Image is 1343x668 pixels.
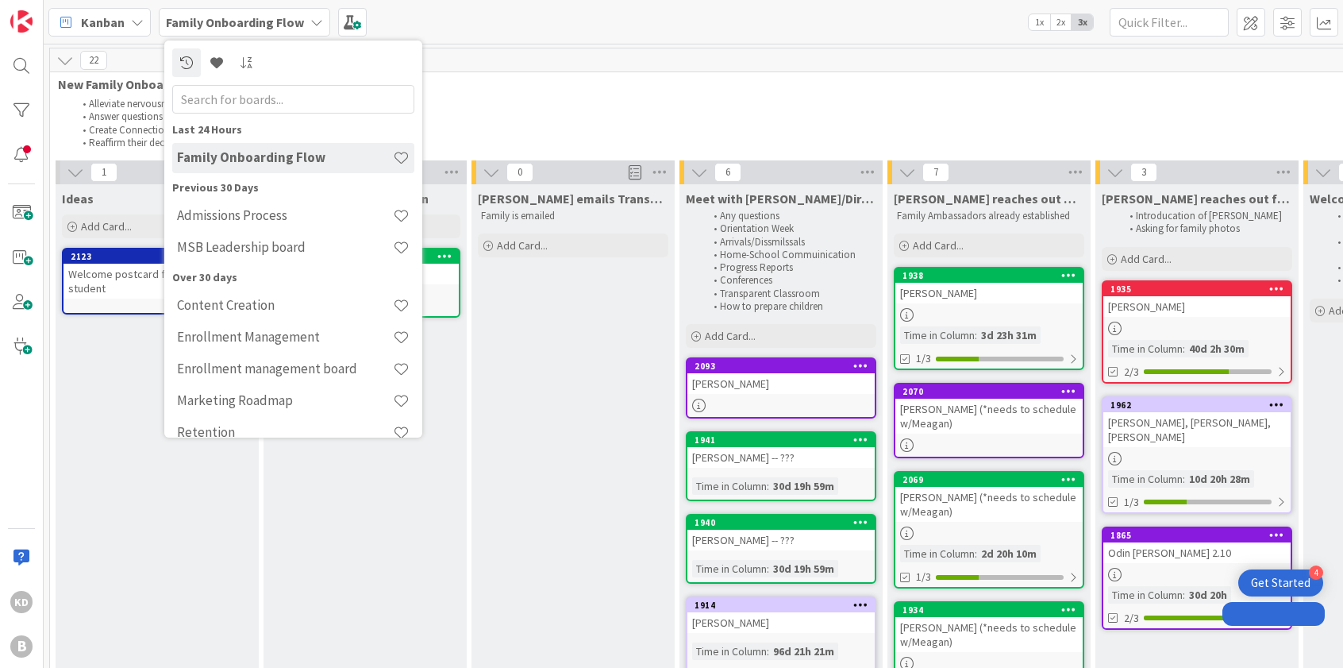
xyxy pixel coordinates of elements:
[894,191,1084,207] span: Kehr reaches out with parent ambassador
[894,383,1084,458] a: 2070[PERSON_NAME] (*needs to schedule w/Meagan)
[81,13,125,32] span: Kanban
[1185,340,1249,357] div: 40d 2h 30m
[705,210,874,222] li: Any questions
[172,122,414,138] div: Last 24 Hours
[895,399,1083,434] div: [PERSON_NAME] (*needs to schedule w/Meagan)
[977,326,1041,344] div: 3d 23h 31m
[692,560,767,577] div: Time in Column
[705,222,874,235] li: Orientation Week
[177,149,393,165] h4: Family Onboarding Flow
[705,274,874,287] li: Conferences
[1121,252,1172,266] span: Add Card...
[62,191,94,207] span: Ideas
[71,251,251,262] div: 2123
[705,329,756,343] span: Add Card...
[478,191,668,207] span: Lorraine emails Transparent Classroom information
[902,604,1083,616] div: 1934
[895,283,1083,303] div: [PERSON_NAME]
[686,191,876,207] span: Meet with Meagan/Director of Education
[975,326,977,344] span: :
[1121,210,1290,222] li: Introducation of [PERSON_NAME]
[769,477,838,495] div: 30d 19h 59m
[902,270,1083,281] div: 1938
[767,643,769,660] span: :
[10,635,33,658] div: B
[902,386,1083,397] div: 2070
[81,219,132,234] span: Add Card...
[977,545,1041,562] div: 2d 20h 10m
[902,474,1083,485] div: 2069
[1124,364,1139,380] span: 2/3
[166,14,304,30] b: Family Onboarding Flow
[687,612,875,633] div: [PERSON_NAME]
[1110,530,1291,541] div: 1865
[1124,494,1139,511] span: 1/3
[913,238,964,253] span: Add Card...
[895,268,1083,283] div: 1938
[63,249,251,299] div: 2123Welcome postcard from current student
[692,643,767,660] div: Time in Column
[705,288,874,300] li: Transparent Classroom
[687,433,875,447] div: 1941
[172,269,414,286] div: Over 30 days
[767,477,769,495] span: :
[705,236,874,249] li: Arrivals/Dissmilssals
[1130,163,1157,182] span: 3
[900,545,975,562] div: Time in Column
[172,180,414,196] div: Previous 30 Days
[1110,8,1229,37] input: Quick Filter...
[177,329,393,345] h4: Enrollment Management
[497,238,548,253] span: Add Card...
[80,51,107,70] span: 22
[769,560,838,577] div: 30d 19h 59m
[916,350,931,367] span: 1/3
[63,264,251,299] div: Welcome postcard from current student
[692,477,767,495] div: Time in Column
[1103,296,1291,317] div: [PERSON_NAME]
[687,515,875,550] div: 1940[PERSON_NAME] -- ???
[900,326,975,344] div: Time in Column
[177,239,393,255] h4: MSB Leadership board
[687,515,875,530] div: 1940
[1185,586,1231,604] div: 30d 20h
[1102,280,1292,384] a: 1935[PERSON_NAME]Time in Column:40d 2h 30m2/3
[1102,527,1292,630] a: 1865Odin [PERSON_NAME] 2.10Time in Column:30d 20h2/3
[916,569,931,585] span: 1/3
[686,514,876,584] a: 1940[PERSON_NAME] -- ???Time in Column:30d 19h 59m
[895,384,1083,434] div: 2070[PERSON_NAME] (*needs to schedule w/Meagan)
[1185,470,1254,488] div: 10d 20h 28m
[767,560,769,577] span: :
[895,603,1083,617] div: 1934
[705,249,874,261] li: Home-School Commuinication
[1108,340,1183,357] div: Time in Column
[1183,470,1185,488] span: :
[10,10,33,33] img: Visit kanbanzone.com
[922,163,949,182] span: 7
[714,163,741,182] span: 6
[1103,398,1291,412] div: 1962
[695,517,875,528] div: 1940
[62,248,252,315] a: 2123Welcome postcard from current student
[1183,586,1185,604] span: :
[695,434,875,446] div: 1941
[895,384,1083,399] div: 2070
[172,85,414,114] input: Search for boards...
[686,431,876,501] a: 1941[PERSON_NAME] -- ???Time in Column:30d 19h 59m
[687,447,875,468] div: [PERSON_NAME] -- ???
[895,617,1083,652] div: [PERSON_NAME] (*needs to schedule w/Meagan)
[63,249,251,264] div: 2123
[769,643,838,660] div: 96d 21h 21m
[1124,610,1139,627] span: 2/3
[1103,543,1291,563] div: Odin [PERSON_NAME] 2.10
[894,267,1084,370] a: 1938[PERSON_NAME]Time in Column:3d 23h 31m1/3
[695,361,875,372] div: 2093
[1103,282,1291,317] div: 1935[PERSON_NAME]
[897,210,1081,222] p: Family Ambassadors already established
[895,473,1083,487] div: 2069
[695,600,875,611] div: 1914
[1102,191,1292,207] span: Jackie reaches out for familiy photo
[1103,528,1291,563] div: 1865Odin [PERSON_NAME] 2.10
[895,603,1083,652] div: 1934[PERSON_NAME] (*needs to schedule w/Meagan)
[1110,400,1291,411] div: 1962
[687,598,875,633] div: 1914[PERSON_NAME]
